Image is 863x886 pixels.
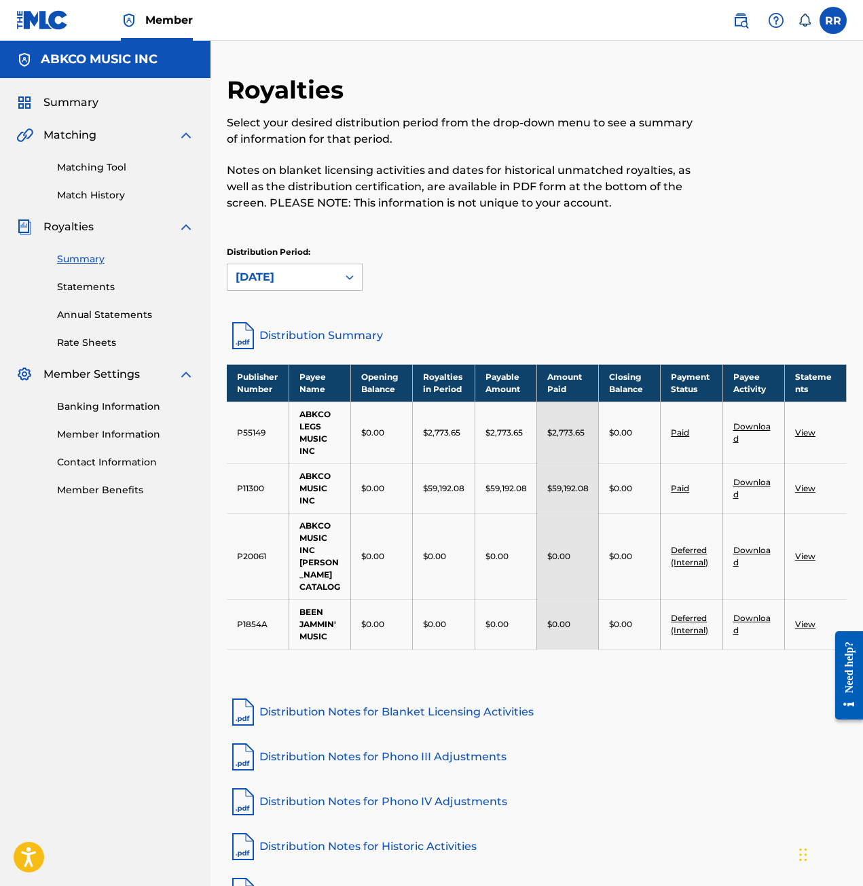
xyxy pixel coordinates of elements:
p: $0.00 [609,550,632,563]
img: expand [178,127,194,143]
p: Notes on blanket licensing activities and dates for historical unmatched royalties, as well as th... [227,162,704,211]
a: Banking Information [57,400,194,414]
a: Contact Information [57,455,194,469]
span: Member Settings [43,366,140,383]
a: Public Search [727,7,754,34]
span: Royalties [43,219,94,235]
img: pdf [227,696,259,728]
p: $0.00 [609,482,632,495]
a: Deferred (Internal) [671,545,708,567]
td: P55149 [227,402,289,463]
td: P1854A [227,599,289,649]
a: Deferred (Internal) [671,613,708,635]
img: expand [178,366,194,383]
a: SummarySummary [16,94,98,111]
img: search [733,12,749,29]
img: Summary [16,94,33,111]
p: $0.00 [361,618,384,631]
img: pdf [227,785,259,818]
img: Royalties [16,219,33,235]
th: Publisher Number [227,364,289,402]
div: Notifications [798,14,811,27]
a: View [795,619,815,629]
a: Distribution Notes for Phono IV Adjustments [227,785,847,818]
a: Distribution Summary [227,319,847,352]
p: $0.00 [423,550,446,563]
img: Matching [16,127,33,143]
a: Distribution Notes for Historic Activities [227,830,847,863]
p: $0.00 [361,427,384,439]
th: Statements [784,364,846,402]
a: Distribution Notes for Blanket Licensing Activities [227,696,847,728]
p: $0.00 [547,550,570,563]
a: Download [733,613,771,635]
span: Member [145,12,193,28]
div: Help [763,7,790,34]
div: [DATE] [236,269,329,285]
th: Payment Status [661,364,722,402]
td: BEEN JAMMIN' MUSIC [289,599,350,649]
p: $2,773.65 [423,427,460,439]
p: $59,192.08 [547,482,589,495]
a: Statements [57,280,194,294]
td: ABKCO LEGS MUSIC INC [289,402,350,463]
a: Download [733,477,771,499]
img: pdf [227,830,259,863]
p: $59,192.08 [485,482,527,495]
img: help [768,12,784,29]
p: $0.00 [609,427,632,439]
td: ABKCO MUSIC INC [289,463,350,513]
p: $2,773.65 [485,427,523,439]
a: Paid [671,427,689,438]
p: $59,192.08 [423,482,464,495]
p: $0.00 [485,550,509,563]
p: $0.00 [423,618,446,631]
img: Member Settings [16,366,33,383]
div: User Menu [820,7,847,34]
th: Payable Amount [475,364,536,402]
a: Rate Sheets [57,336,194,350]
p: $2,773.65 [547,427,585,439]
p: $0.00 [361,550,384,563]
span: Matching [43,127,96,143]
th: Amount Paid [536,364,598,402]
p: $0.00 [547,618,570,631]
a: View [795,551,815,561]
img: pdf [227,741,259,773]
td: P11300 [227,463,289,513]
h5: ABKCO MUSIC INC [41,52,158,67]
a: Distribution Notes for Phono III Adjustments [227,741,847,773]
img: expand [178,219,194,235]
iframe: Resource Center [825,621,863,730]
th: Payee Name [289,364,350,402]
th: Payee Activity [722,364,784,402]
img: Top Rightsholder [121,12,137,29]
p: $0.00 [361,482,384,495]
a: View [795,427,815,438]
th: Royalties in Period [413,364,475,402]
a: View [795,483,815,493]
img: distribution-summary-pdf [227,319,259,352]
a: Summary [57,252,194,266]
a: Member Benefits [57,483,194,497]
td: P20061 [227,513,289,599]
a: Paid [671,483,689,493]
a: Member Information [57,427,194,442]
th: Closing Balance [599,364,661,402]
h2: Royalties [227,75,350,105]
img: MLC Logo [16,10,69,30]
a: Match History [57,188,194,202]
a: Annual Statements [57,308,194,322]
th: Opening Balance [351,364,413,402]
p: $0.00 [609,618,632,631]
iframe: Chat Widget [795,821,863,886]
img: Accounts [16,52,33,68]
p: Distribution Period: [227,246,363,258]
a: Download [733,545,771,567]
td: ABKCO MUSIC INC [PERSON_NAME] CATALOG [289,513,350,599]
span: Summary [43,94,98,111]
p: Select your desired distribution period from the drop-down menu to see a summary of information f... [227,115,704,147]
